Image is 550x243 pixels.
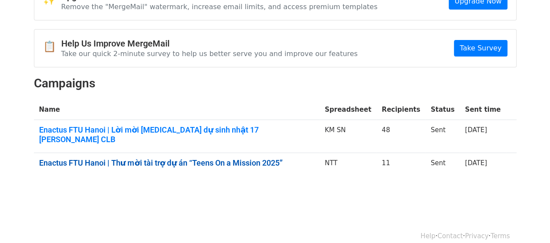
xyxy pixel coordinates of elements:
[460,100,506,120] th: Sent time
[39,158,314,168] a: Enactus FTU Hanoi | Thư mời tài trợ dự án “Teens On a Mission 2025”
[420,232,435,240] a: Help
[377,100,426,120] th: Recipients
[490,232,510,240] a: Terms
[320,153,377,176] td: NTT
[425,153,460,176] td: Sent
[377,153,426,176] td: 11
[39,125,314,144] a: Enactus FTU Hanoi | Lời mời [MEDICAL_DATA] dự sinh nhật 17 [PERSON_NAME] CLB
[425,100,460,120] th: Status
[507,201,550,243] iframe: Chat Widget
[454,40,507,57] a: Take Survey
[465,232,488,240] a: Privacy
[43,40,61,53] span: 📋
[320,120,377,153] td: KM SN
[61,38,358,49] h4: Help Us Improve MergeMail
[34,76,517,91] h2: Campaigns
[61,2,378,11] p: Remove the "MergeMail" watermark, increase email limits, and access premium templates
[465,159,487,167] a: [DATE]
[465,126,487,134] a: [DATE]
[61,49,358,58] p: Take our quick 2-minute survey to help us better serve you and improve our features
[437,232,463,240] a: Contact
[320,100,377,120] th: Spreadsheet
[425,120,460,153] td: Sent
[377,120,426,153] td: 48
[507,201,550,243] div: Tiện ích trò chuyện
[34,100,320,120] th: Name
